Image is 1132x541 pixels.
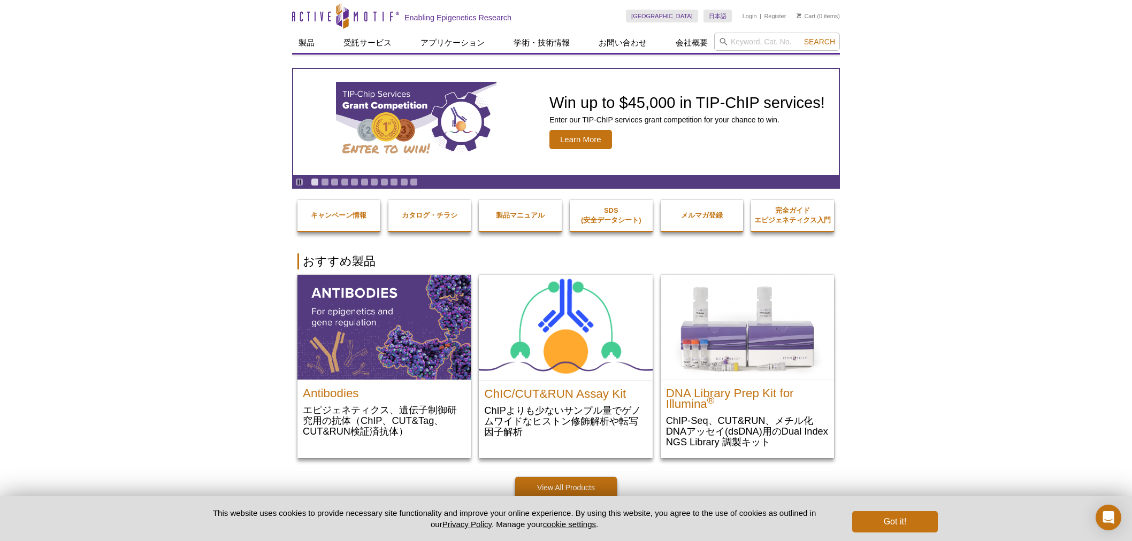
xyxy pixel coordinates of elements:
[496,211,545,219] strong: 製品マニュアル
[297,275,471,447] a: All Antibodies Antibodies エピジェネティクス、遺伝子制御研究用の抗体（ChIP、CUT&Tag、CUT&RUN検証済抗体）
[295,178,303,186] a: Toggle autoplay
[370,178,378,186] a: Go to slide 7
[1096,505,1121,530] div: Open Intercom Messenger
[751,195,834,236] a: 完全ガイドエピジェネティクス入門
[321,178,329,186] a: Go to slide 2
[549,95,825,111] h2: Win up to $45,000 in TIP-ChIP services!
[414,33,491,53] a: アプリケーション
[764,12,786,20] a: Register
[297,253,835,269] h2: おすすめ製品
[331,178,339,186] a: Go to slide 3
[479,275,652,448] a: ChIC/CUT&RUN Assay Kit ChIC/CUT&RUN Assay Kit ChIPよりも少ないサンプル量でゲノムワイドなヒストン修飾解析や転写因子解析
[390,178,398,186] a: Go to slide 9
[311,178,319,186] a: Go to slide 1
[570,195,653,236] a: SDS(安全データシート)
[592,33,653,53] a: お問い合わせ
[297,275,471,380] img: All Antibodies
[797,13,801,18] img: Your Cart
[479,200,562,231] a: 製品マニュアル
[804,37,835,46] span: Search
[549,115,825,125] p: Enter our TIP-ChIP services grant competition for your chance to win.
[626,10,698,22] a: [GEOGRAPHIC_DATA]
[303,383,465,399] h2: Antibodies
[703,10,732,22] a: 日本語
[337,33,398,53] a: 受託サービス
[707,395,715,406] sup: ®
[760,10,761,22] li: |
[479,275,652,380] img: ChIC/CUT&RUN Assay Kit
[507,33,576,53] a: 学術・技術情報
[380,178,388,186] a: Go to slide 8
[350,178,358,186] a: Go to slide 5
[661,200,744,231] a: メルマガ登録
[515,477,617,498] a: View All Products
[852,511,938,532] button: Got it!
[404,13,511,22] h2: Enabling Epigenetics Research
[388,200,471,231] a: カタログ・チラシ
[402,211,457,219] strong: カタログ・チラシ
[341,178,349,186] a: Go to slide 4
[543,520,596,529] button: cookie settings
[336,82,496,162] img: TIP-ChIP Services Grant Competition
[681,211,723,219] strong: メルマガ登録
[303,404,465,437] p: エピジェネティクス、遺伝子制御研究用の抗体（ChIP、CUT&Tag、CUT&RUN検証済抗体）
[661,275,834,458] a: DNA Library Prep Kit for Illumina DNA Library Prep Kit for Illumina® ChIP-Seq、CUT&RUN、メチル化DNAアッセイ...
[801,37,838,47] button: Search
[549,130,612,149] span: Learn More
[442,520,492,529] a: Privacy Policy
[484,405,647,437] p: ChIPよりも少ないサンプル量でゲノムワイドなヒストン修飾解析や転写因子解析
[311,211,366,219] strong: キャンペーン情報
[743,12,757,20] a: Login
[661,275,834,380] img: DNA Library Prep Kit for Illumina
[797,10,840,22] li: (0 items)
[297,200,380,231] a: キャンペーン情報
[797,12,815,20] a: Cart
[714,33,840,51] input: Keyword, Cat. No.
[581,206,641,224] strong: SDS (安全データシート)
[293,69,839,175] a: TIP-ChIP Services Grant Competition Win up to $45,000 in TIP-ChIP services! Enter our TIP-ChIP se...
[293,69,839,175] article: TIP-ChIP Services Grant Competition
[754,206,831,224] strong: 完全ガイド エピジェネティクス入門
[666,415,829,447] p: ChIP-Seq、CUT&RUN、メチル化DNAアッセイ(dsDNA)用のDual Index NGS Library 調製キット
[484,383,647,399] h2: ChIC/CUT&RUN Assay Kit
[361,178,369,186] a: Go to slide 6
[666,383,829,409] h2: DNA Library Prep Kit for Illumina
[194,507,835,530] p: This website uses cookies to provide necessary site functionality and improve your online experie...
[669,33,714,53] a: 会社概要
[410,178,418,186] a: Go to slide 11
[292,33,321,53] a: 製品
[400,178,408,186] a: Go to slide 10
